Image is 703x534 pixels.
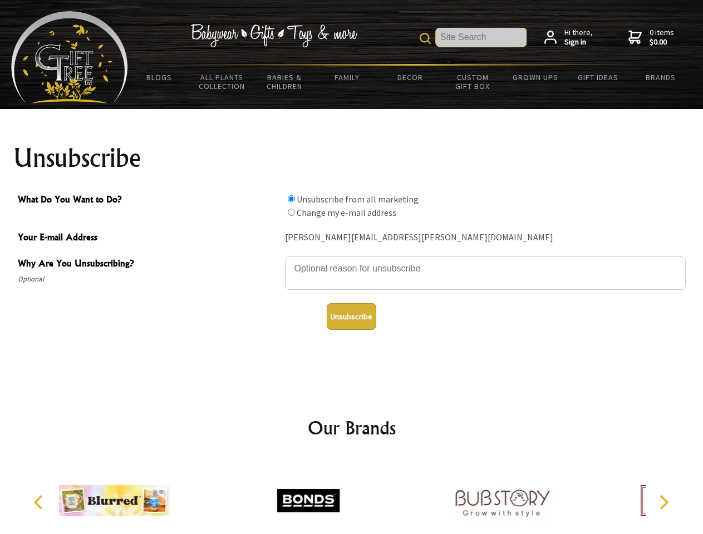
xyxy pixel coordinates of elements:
[18,230,279,246] span: Your E-mail Address
[436,28,527,47] input: Site Search
[316,66,379,89] a: Family
[327,303,376,330] button: Unsubscribe
[297,194,419,205] label: Unsubscribe from all marketing
[190,24,357,47] img: Babywear - Gifts - Toys & more
[22,414,681,441] h2: Our Brands
[11,11,128,103] img: Babyware - Gifts - Toys and more...
[18,273,279,286] span: Optional
[651,490,676,515] button: Next
[191,66,254,98] a: All Plants Collection
[297,207,396,218] label: Change my e-mail address
[564,37,593,47] strong: Sign in
[420,33,431,44] img: product search
[628,28,674,47] a: 0 items$0.00
[630,66,692,89] a: Brands
[288,209,295,216] input: What Do You Want to Do?
[253,66,316,98] a: Babies & Children
[504,66,567,89] a: Grown Ups
[18,256,279,273] span: Why Are You Unsubscribing?
[285,229,686,246] div: [PERSON_NAME][EMAIL_ADDRESS][PERSON_NAME][DOMAIN_NAME]
[13,145,690,171] h1: Unsubscribe
[650,37,674,47] strong: $0.00
[567,66,630,89] a: Gift Ideas
[28,490,52,515] button: Previous
[441,66,504,98] a: Custom Gift Box
[378,66,441,89] a: Decor
[650,27,674,47] span: 0 items
[564,28,593,47] span: Hi there,
[285,256,686,290] textarea: Why Are You Unsubscribing?
[128,66,191,89] a: BLOGS
[288,195,295,202] input: What Do You Want to Do?
[18,192,279,209] span: What Do You Want to Do?
[544,28,593,47] a: Hi there,Sign in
